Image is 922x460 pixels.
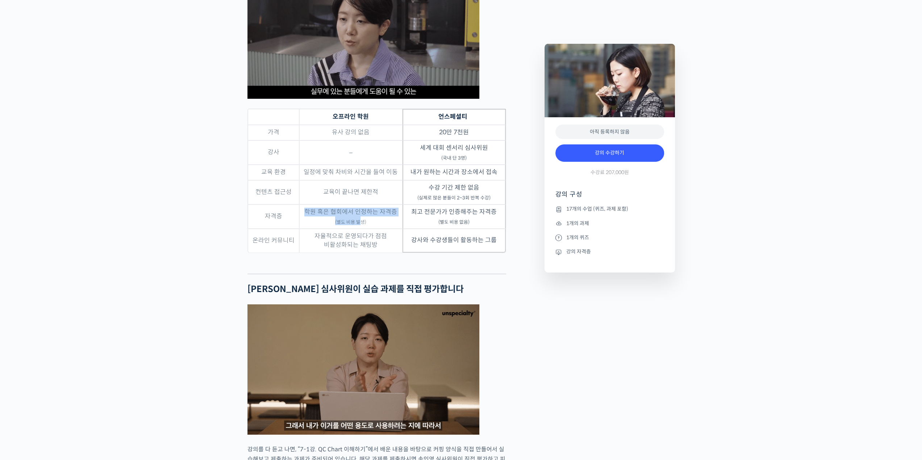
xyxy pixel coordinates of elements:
a: 설정 [93,229,139,248]
td: 강사와 수강생들이 활동하는 그룹 [402,229,506,253]
sub: (별도 비용 없음) [438,219,470,225]
td: – [299,140,402,165]
li: 1개의 과제 [555,219,664,228]
a: 홈 [2,229,48,248]
td: 온라인 커뮤니티 [248,229,299,253]
li: 17개의 수업 (퀴즈, 과제 포함) [555,205,664,214]
td: 자격증 [248,204,299,229]
li: 1개의 퀴즈 [555,233,664,242]
td: 내가 원하는 시간과 장소에서 접속 [402,165,506,180]
td: 강사 [248,140,299,165]
td: 가격 [248,125,299,140]
span: 홈 [23,240,27,246]
th: 언스페셜티 [402,109,506,125]
li: 강의 자격증 [555,248,664,256]
td: 일정에 맞춰 차비와 시간을 들여 이동 [299,165,402,180]
div: 아직 등록하지 않음 [555,125,664,139]
span: 수강료 207,000원 [591,169,629,176]
td: 컨텐츠 접근성 [248,180,299,204]
td: 최고 전문가가 인증해주는 자격증 [402,204,506,229]
span: 대화 [66,241,75,246]
td: 수강 기간 제한 없음 [402,180,506,204]
td: 세계 대회 센서리 심사위원 [402,140,506,165]
h4: 강의 구성 [555,190,664,204]
td: 학원 혹은 협회에서 인정하는 자격증 [299,204,402,229]
strong: 오프라인 학원 [333,113,369,121]
td: 유사 강의 없음 [299,125,402,140]
sub: (국내 단 3명) [441,155,467,161]
strong: [PERSON_NAME] 심사위원이 실습 과제를 직접 평가합니다 [247,284,464,295]
td: 자율적으로 운영되다가 점점 비활성화되는 채팅방 [299,229,402,253]
span: 설정 [112,240,121,246]
sub: (실제로 많은 분들이 2~3회 반복 수강) [417,195,491,201]
a: 강의 수강하기 [555,144,664,162]
td: 20만 7천원 [402,125,506,140]
td: 교육이 끝나면 제한적 [299,180,402,204]
sub: (별도 비용 발생) [335,219,366,225]
a: 대화 [48,229,93,248]
td: 교육 환경 [248,165,299,180]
